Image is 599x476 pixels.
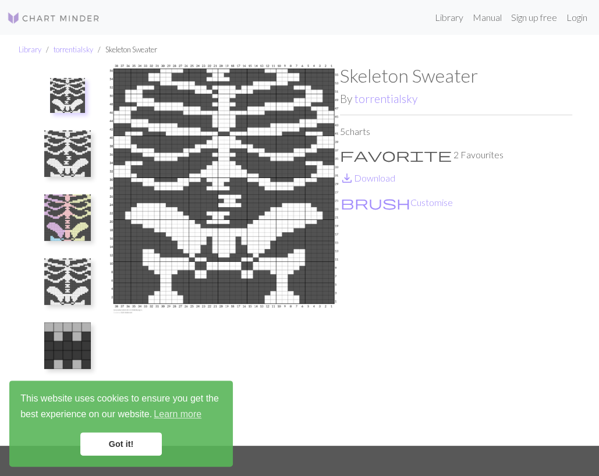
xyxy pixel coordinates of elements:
[430,6,468,29] a: Library
[341,194,410,211] span: brush
[340,148,452,162] i: Favourite
[340,172,395,183] a: DownloadDownload
[152,406,203,423] a: learn more about cookies
[80,432,162,456] a: dismiss cookie message
[44,322,91,369] img: Arm Bones
[44,258,91,305] img: Straightened Spine
[108,65,340,445] img: Screenshot 2025-09-11 154810.png
[19,45,41,54] a: Library
[7,11,100,25] img: Logo
[341,196,410,209] i: Customise
[44,194,91,241] img: Straightened Spine (Intarsia Color-Coded)
[506,6,562,29] a: Sign up free
[340,92,572,105] h2: By
[562,6,592,29] a: Login
[355,92,417,105] a: torrentialsky
[340,147,452,163] span: favorite
[340,148,572,162] p: 2 Favourites
[340,171,354,185] i: Download
[340,65,572,87] h1: Skeleton Sweater
[340,170,354,186] span: save_alt
[50,78,85,113] img: Screenshot 2025-09-11 154810.png
[9,381,233,467] div: cookieconsent
[93,44,157,55] li: Skeleton Sweater
[54,45,93,54] a: torrentialsky
[468,6,506,29] a: Manual
[20,392,222,423] span: This website uses cookies to ensure you get the best experience on our website.
[44,130,91,177] img: Curved Spine (original)
[340,195,453,210] button: CustomiseCustomise
[340,125,572,138] p: 5 charts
